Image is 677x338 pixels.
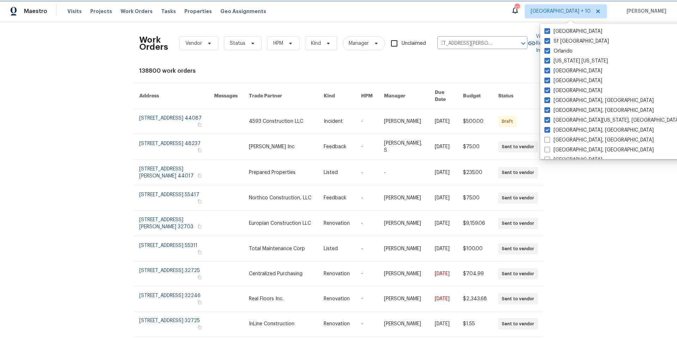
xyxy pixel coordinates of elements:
[527,33,549,54] a: View Reno Index
[196,122,203,128] button: Copy Address
[624,8,666,15] span: [PERSON_NAME]
[318,109,355,134] td: Incident
[318,312,355,337] td: Renovation
[544,107,654,114] label: [GEOGRAPHIC_DATA], [GEOGRAPHIC_DATA]
[378,83,429,109] th: Manager
[355,83,378,109] th: HPM
[355,236,378,261] td: -
[355,211,378,236] td: -
[355,261,378,286] td: -
[243,286,318,312] td: Real Floors Inc.
[220,8,266,15] span: Geo Assignments
[230,40,245,47] span: Status
[544,137,654,144] label: [GEOGRAPHIC_DATA], [GEOGRAPHIC_DATA]
[139,67,538,74] div: 138800 work orders
[378,236,429,261] td: [PERSON_NAME]
[493,83,543,109] th: Status
[544,146,654,153] label: [GEOGRAPHIC_DATA], [GEOGRAPHIC_DATA]
[544,58,608,65] label: [US_STATE] [US_STATE]
[544,87,602,94] label: [GEOGRAPHIC_DATA]
[243,134,318,160] td: [PERSON_NAME] Inc
[134,83,208,109] th: Address
[184,8,212,15] span: Properties
[121,8,153,15] span: Work Orders
[378,160,429,186] td: -
[355,312,378,337] td: -
[243,109,318,134] td: 4593 Construction LLC
[318,261,355,286] td: Renovation
[378,312,429,337] td: [PERSON_NAME]
[90,8,112,15] span: Projects
[67,8,82,15] span: Visits
[355,109,378,134] td: -
[514,4,519,11] div: 107
[544,38,609,45] label: Sf [GEOGRAPHIC_DATA]
[318,186,355,211] td: Feedback
[318,236,355,261] td: Listed
[378,186,429,211] td: [PERSON_NAME]
[243,186,318,211] td: Northco Construction, LLC
[544,28,602,35] label: [GEOGRAPHIC_DATA]
[544,48,573,55] label: Orlando
[161,9,176,14] span: Tasks
[544,67,602,74] label: [GEOGRAPHIC_DATA]
[318,286,355,312] td: Renovation
[457,83,493,109] th: Budget
[208,83,243,109] th: Messages
[531,8,591,15] span: [GEOGRAPHIC_DATA] + 10
[243,312,318,337] td: InLine Construction
[243,160,318,186] td: Prepared Properties
[437,38,508,49] input: Enter in an address
[185,40,202,47] span: Vendor
[196,274,203,280] button: Copy Address
[196,249,203,255] button: Copy Address
[318,211,355,236] td: Renovation
[544,127,654,134] label: [GEOGRAPHIC_DATA], [GEOGRAPHIC_DATA]
[355,186,378,211] td: -
[24,8,47,15] span: Maestro
[402,40,426,47] span: Unclaimed
[196,147,203,153] button: Copy Address
[429,83,457,109] th: Due Date
[196,223,203,230] button: Copy Address
[196,173,203,179] button: Copy Address
[378,261,429,286] td: [PERSON_NAME]
[273,40,283,47] span: HPM
[318,83,355,109] th: Kind
[243,83,318,109] th: Trade Partner
[318,160,355,186] td: Listed
[518,38,528,48] button: Open
[378,286,429,312] td: [PERSON_NAME]
[243,236,318,261] td: Total Maintenance Corp
[318,134,355,160] td: Feedback
[544,77,602,84] label: [GEOGRAPHIC_DATA]
[196,324,203,331] button: Copy Address
[355,134,378,160] td: -
[139,36,168,50] h2: Work Orders
[243,211,318,236] td: Europian Construction LLC
[378,211,429,236] td: [PERSON_NAME]
[243,261,318,286] td: Centralized Purchasing
[544,97,654,104] label: [GEOGRAPHIC_DATA], [GEOGRAPHIC_DATA]
[349,40,369,47] span: Manager
[544,156,602,163] label: [GEOGRAPHIC_DATA]
[378,134,429,160] td: [PERSON_NAME]. S
[311,40,321,47] span: Kind
[355,286,378,312] td: -
[355,160,378,186] td: -
[196,198,203,205] button: Copy Address
[378,109,429,134] td: [PERSON_NAME]
[196,299,203,306] button: Copy Address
